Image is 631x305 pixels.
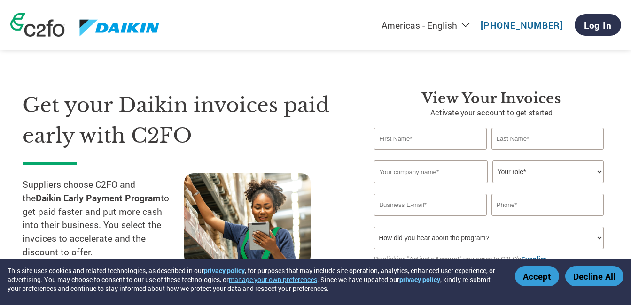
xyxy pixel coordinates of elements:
div: Invalid company name or company name is too long [374,184,604,190]
div: Inavlid Phone Number [491,217,604,223]
input: Invalid Email format [374,194,486,216]
h3: View Your Invoices [374,90,608,107]
input: Last Name* [491,128,604,150]
img: c2fo logo [10,13,65,37]
input: Your company name* [374,160,488,183]
a: privacy policy [204,266,245,275]
a: privacy policy [399,275,440,284]
div: Inavlid Email Address [374,217,486,223]
strong: Daikin Early Payment Program [36,192,161,204]
img: Daikin [79,19,160,37]
div: Invalid first name or first name is too long [374,151,486,157]
button: Decline All [565,266,623,286]
div: Invalid last name or last name is too long [491,151,604,157]
img: supply chain worker [184,173,311,266]
div: This site uses cookies and related technologies, as described in our , for purposes that may incl... [8,266,501,293]
button: manage your own preferences [229,275,317,284]
a: [PHONE_NUMBER] [481,19,563,31]
p: By clicking "Activate Account" you agree to C2FO's and [374,254,608,274]
a: Log In [575,14,621,36]
p: Activate your account to get started [374,107,608,118]
select: Title/Role [492,160,604,183]
input: First Name* [374,128,486,150]
button: Accept [515,266,559,286]
p: Suppliers choose C2FO and the to get paid faster and put more cash into their business. You selec... [23,178,184,259]
input: Phone* [491,194,604,216]
h1: Get your Daikin invoices paid early with C2FO [23,90,346,151]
